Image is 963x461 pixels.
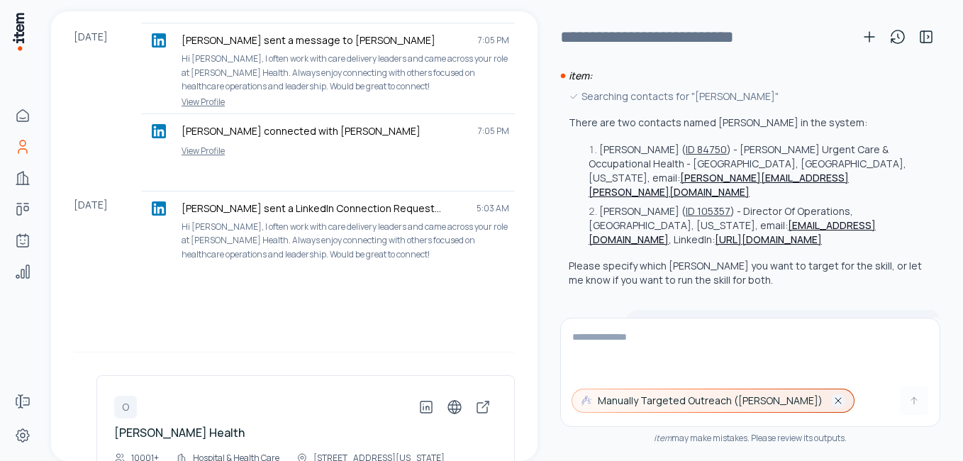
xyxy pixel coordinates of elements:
span: Manually Targeted Outreach ([PERSON_NAME]) [598,394,823,408]
a: View Profile [147,145,509,157]
a: Deals [9,195,37,223]
button: New conversation [855,23,884,51]
p: There are two contacts named [PERSON_NAME] in the system: [569,116,923,130]
a: View Profile [147,96,509,108]
p: [PERSON_NAME] connected with [PERSON_NAME] [182,124,467,138]
i: item [654,432,672,444]
button: View history [884,23,912,51]
a: [PERSON_NAME][EMAIL_ADDRESS][PERSON_NAME][DOMAIN_NAME] [589,171,849,199]
button: ID 105357 [686,204,730,218]
img: linkedin logo [152,33,166,48]
button: Manually Targeted Outreach ([PERSON_NAME]) [572,389,854,412]
div: may make mistakes. Please review its outputs. [560,433,940,444]
div: [DATE] [74,191,142,267]
a: Forms [9,387,37,416]
p: [PERSON_NAME] sent a message to [PERSON_NAME] [182,33,467,48]
img: linkedin logo [152,201,166,216]
a: [URL][DOMAIN_NAME] [715,233,822,246]
p: Hi [PERSON_NAME], I often work with care delivery leaders and came across your role at [PERSON_NA... [182,52,509,94]
a: Home [9,101,37,130]
img: outbound [581,395,592,406]
a: Analytics [9,257,37,286]
span: 5:03 AM [477,203,509,214]
div: O [114,396,137,418]
button: Toggle sidebar [912,23,940,51]
div: Searching contacts for "[PERSON_NAME]" [569,89,923,104]
div: [DATE] [74,23,142,162]
li: [PERSON_NAME] ( ) - Director Of Operations, [GEOGRAPHIC_DATA], [US_STATE], email: , LinkedIn: [585,204,923,247]
p: [PERSON_NAME] sent a LinkedIn Connection Request to [182,201,465,216]
a: People [9,133,37,161]
p: Hi [PERSON_NAME], I often work with care delivery leaders and came across your role at [PERSON_NA... [182,220,509,262]
img: Item Brain Logo [11,11,26,52]
a: Companies [9,164,37,192]
img: linkedin logo [152,124,166,138]
span: 7:05 PM [478,35,509,46]
a: [PERSON_NAME] Health [114,425,245,440]
a: Settings [9,421,37,450]
p: Please specify which [PERSON_NAME] you want to target for the skill, or let me know if you want t... [569,259,923,287]
a: Agents [9,226,37,255]
a: [EMAIL_ADDRESS][DOMAIN_NAME] [589,218,876,246]
i: item: [569,69,592,82]
span: 7:05 PM [478,126,509,137]
button: ID 84750 [686,143,727,157]
li: [PERSON_NAME] ( ) - [PERSON_NAME] Urgent Care & Occupational Health - [GEOGRAPHIC_DATA], [GEOGRAP... [585,143,923,199]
